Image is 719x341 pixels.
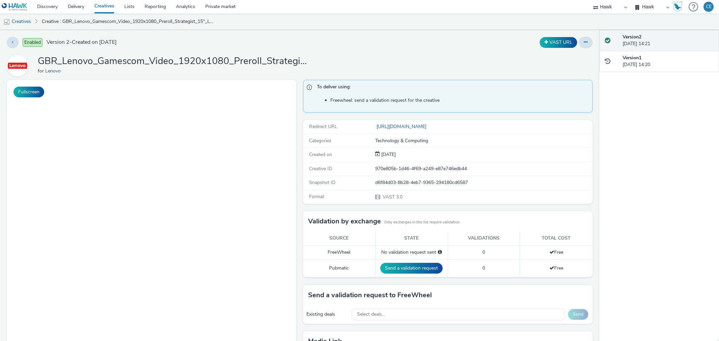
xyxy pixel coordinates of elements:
div: CE [706,2,712,12]
div: Creation 20 August 2025, 14:20 [380,151,396,158]
div: Duplicate the creative as a VAST URL [538,37,579,48]
span: 0 [482,265,485,271]
div: [DATE] 14:20 [623,55,714,68]
div: 970e805b-1d46-4f69-a249-e87e746edb44 [375,165,592,172]
a: Lenovo [7,62,31,69]
button: Send [568,309,588,320]
strong: Version 1 [623,55,641,61]
h1: GBR_Lenovo_Gamescom_Video_1920x1080_Preroll_Strategist_15"_LenovoPro7i_20250820 [38,55,307,68]
h3: Send a validation request to FreeWheel [308,290,432,300]
th: Validations [448,231,520,245]
h3: Validation by exchange [308,216,381,226]
div: Please select a deal below and click on Send to send a validation request to FreeWheel. [438,249,442,256]
span: Redirect URL [309,123,337,130]
span: Created on [309,151,332,158]
a: [URL][DOMAIN_NAME] [375,123,429,130]
span: Enabled [23,38,42,47]
span: Format [309,193,324,200]
a: Lenovo [45,68,63,74]
span: Select deals... [357,312,385,317]
button: Send a validation request [380,263,443,274]
td: FreeWheel [303,245,376,259]
td: Pubmatic [303,259,376,277]
th: Total cost [520,231,593,245]
span: for [38,68,45,74]
a: Creative : GBR_Lenovo_Gamescom_Video_1920x1080_Preroll_Strategist_15"_LenovoPro7i_20250820 [38,13,218,30]
img: undefined Logo [2,3,28,11]
span: To deliver using: [317,84,586,92]
small: Only exchanges in this list require validation [384,220,459,225]
div: Technology & Computing [375,137,592,144]
span: Creative ID [309,165,332,172]
div: [DATE] 14:21 [623,34,714,48]
th: Source [303,231,376,245]
button: VAST URL [540,37,577,48]
img: mobile [3,19,10,25]
span: VAST 3.0 [382,194,402,200]
span: Free [549,265,563,271]
div: d6f84d03-8b28-4eb7-9365-294180cd6587 [375,179,592,186]
a: Hawk Academy [672,1,685,12]
th: State [375,231,448,245]
span: Free [549,249,563,255]
span: [DATE] [380,151,396,158]
div: Existing deals [306,311,348,318]
div: No validation request sent [379,249,444,256]
li: Freewheel: send a validation request for the creative [330,97,589,104]
img: Hawk Academy [672,1,683,12]
span: Version 2 - Created on [DATE] [47,38,117,46]
span: 0 [482,249,485,255]
button: Fullscreen [13,87,44,97]
strong: Version 2 [623,34,641,40]
span: Categories [309,137,331,144]
span: Snapshot ID [309,179,335,186]
img: Lenovo [8,56,27,75]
